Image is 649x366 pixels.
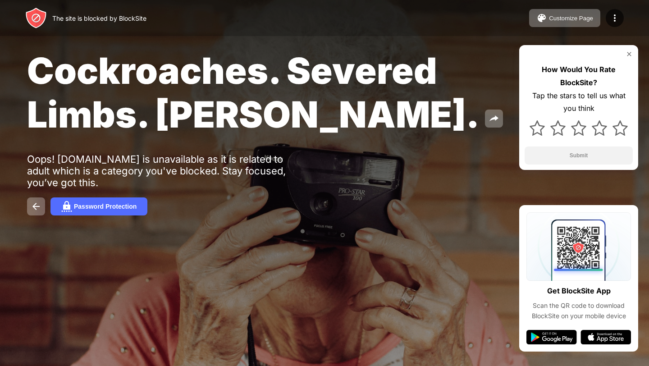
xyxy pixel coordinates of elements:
img: header-logo.svg [25,7,47,29]
span: Cockroaches. Severed Limbs. [PERSON_NAME]. [27,49,480,136]
div: Oops! [DOMAIN_NAME] is unavailable as it is related to adult which is a category you've blocked. ... [27,153,306,188]
div: Customize Page [549,15,593,22]
img: menu-icon.svg [609,13,620,23]
img: back.svg [31,201,41,212]
img: star.svg [571,120,586,136]
img: rate-us-close.svg [626,50,633,58]
img: share.svg [489,113,499,124]
button: Password Protection [50,197,147,215]
img: app-store.svg [580,330,631,344]
div: Scan the QR code to download BlockSite on your mobile device [526,301,631,321]
img: star.svg [550,120,566,136]
div: Password Protection [74,203,137,210]
img: pallet.svg [536,13,547,23]
button: Submit [525,146,633,165]
iframe: Banner [27,252,240,356]
img: star.svg [530,120,545,136]
img: star.svg [592,120,607,136]
div: Tap the stars to tell us what you think [525,89,633,115]
div: How Would You Rate BlockSite? [525,63,633,89]
img: star.svg [612,120,628,136]
img: password.svg [61,201,72,212]
img: google-play.svg [526,330,577,344]
div: The site is blocked by BlockSite [52,14,146,22]
button: Customize Page [529,9,600,27]
div: Get BlockSite App [547,284,611,297]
